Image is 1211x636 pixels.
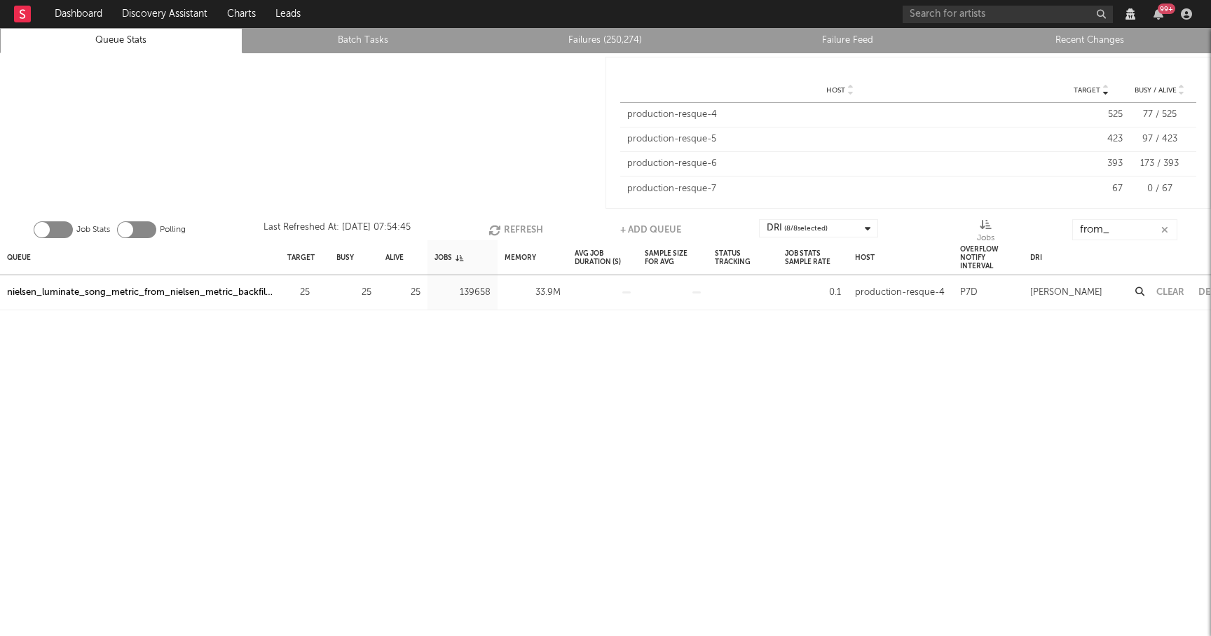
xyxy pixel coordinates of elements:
[1060,108,1123,122] div: 525
[784,220,828,237] span: ( 8 / 8 selected)
[976,32,1203,49] a: Recent Changes
[1030,284,1102,301] div: [PERSON_NAME]
[488,219,543,240] button: Refresh
[1130,182,1189,196] div: 0 / 67
[287,284,310,301] div: 25
[826,86,845,95] span: Host
[287,242,315,272] div: Target
[505,242,536,272] div: Memory
[264,219,411,240] div: Last Refreshed At: [DATE] 07:54:45
[785,284,841,301] div: 0.1
[903,6,1113,23] input: Search for artists
[1130,108,1189,122] div: 77 / 525
[1072,219,1177,240] input: Search...
[492,32,719,49] a: Failures (250,274)
[627,132,1053,146] div: production-resque-5
[1060,157,1123,171] div: 393
[855,284,945,301] div: production-resque-4
[1060,132,1123,146] div: 423
[645,242,701,272] div: Sample Size For Avg
[336,284,371,301] div: 25
[8,32,235,49] a: Queue Stats
[575,242,631,272] div: Avg Job Duration (s)
[160,221,186,238] label: Polling
[627,157,1053,171] div: production-resque-6
[734,32,962,49] a: Failure Feed
[627,108,1053,122] div: production-resque-4
[1135,86,1177,95] span: Busy / Alive
[1130,157,1189,171] div: 173 / 393
[7,284,273,301] a: nielsen_luminate_song_metric_from_nielsen_metric_backfiller
[76,221,110,238] label: Job Stats
[1130,132,1189,146] div: 97 / 423
[715,242,771,272] div: Status Tracking
[505,284,561,301] div: 33.9M
[785,242,841,272] div: Job Stats Sample Rate
[385,284,420,301] div: 25
[250,32,477,49] a: Batch Tasks
[1030,242,1042,272] div: DRI
[1074,86,1100,95] span: Target
[627,182,1053,196] div: production-resque-7
[1158,4,1175,14] div: 99 +
[7,242,31,272] div: Queue
[336,242,354,272] div: Busy
[977,219,994,246] div: Jobs
[435,242,463,272] div: Jobs
[1060,182,1123,196] div: 67
[960,284,978,301] div: P7D
[620,219,681,240] button: + Add Queue
[1154,8,1163,20] button: 99+
[1156,288,1184,297] button: Clear
[767,220,828,237] div: DRI
[385,242,404,272] div: Alive
[435,284,491,301] div: 139658
[977,230,994,247] div: Jobs
[855,242,875,272] div: Host
[960,242,1016,272] div: Overflow Notify Interval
